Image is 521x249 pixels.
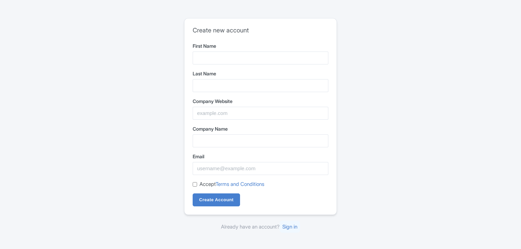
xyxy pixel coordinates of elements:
a: Terms and Conditions [215,181,264,187]
input: username@example.com [193,162,328,175]
label: Email [193,153,328,160]
label: Accept [199,180,264,188]
label: Last Name [193,70,328,77]
label: Company Website [193,98,328,105]
input: Create Account [193,193,240,206]
div: Already have an account? [184,223,337,231]
a: Sign in [280,221,300,233]
label: Company Name [193,125,328,132]
input: example.com [193,107,328,120]
label: First Name [193,42,328,49]
h2: Create new account [193,27,328,34]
